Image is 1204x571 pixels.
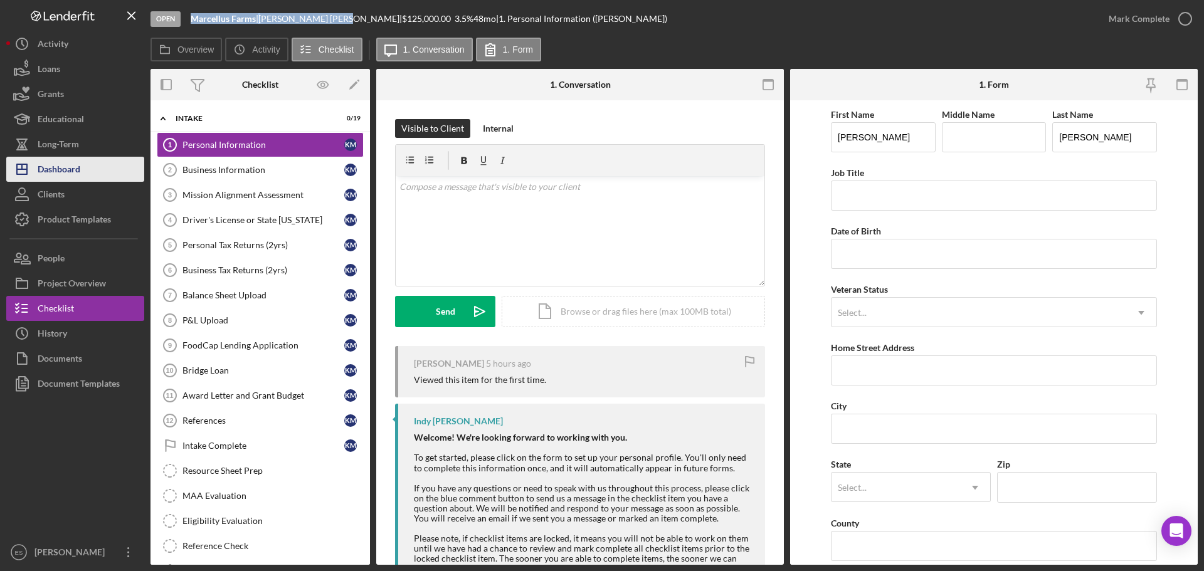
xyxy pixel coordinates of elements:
div: Project Overview [38,271,106,299]
a: Clients [6,182,144,207]
button: 1. Conversation [376,38,473,61]
button: Checklist [6,296,144,321]
div: Document Templates [38,371,120,399]
div: K M [344,289,357,301]
label: Zip [997,459,1010,469]
a: 7Balance Sheet UploadKM [157,283,364,308]
strong: Welcome! We're looking forward to working with you. [414,432,627,443]
button: Documents [6,346,144,371]
div: Activity [38,31,68,60]
button: Grants [6,81,144,107]
div: Eligibility Evaluation [182,516,363,526]
div: [PERSON_NAME] [414,359,484,369]
tspan: 8 [168,317,172,324]
tspan: 9 [168,342,172,349]
button: ES[PERSON_NAME] [6,540,144,565]
a: 5Personal Tax Returns (2yrs)KM [157,233,364,258]
div: K M [344,439,357,452]
a: 12ReferencesKM [157,408,364,433]
div: Open Intercom Messenger [1161,516,1191,546]
div: Mark Complete [1109,6,1170,31]
div: Educational [38,107,84,135]
div: K M [344,364,357,377]
div: [PERSON_NAME] [31,540,113,568]
text: ES [15,549,23,556]
a: 6Business Tax Returns (2yrs)KM [157,258,364,283]
tspan: 11 [166,392,173,399]
b: Marcellus Farms [191,13,256,24]
a: Dashboard [6,157,144,182]
div: K M [344,139,357,151]
div: FoodCap Lending Application [182,340,344,350]
button: Educational [6,107,144,132]
div: K M [344,314,357,327]
div: P&L Upload [182,315,344,325]
div: Send [436,296,455,327]
div: K M [344,164,357,176]
label: Last Name [1052,109,1093,120]
button: People [6,246,144,271]
tspan: 1 [168,141,172,149]
div: 48 mo [473,14,496,24]
div: K M [344,239,357,251]
a: Reference Check [157,533,364,558]
div: Business Tax Returns (2yrs) [182,265,344,275]
button: Overview [150,38,222,61]
div: 1. Form [979,80,1009,90]
button: Visible to Client [395,119,470,138]
div: Mission Alignment Assessment [182,190,344,200]
button: Checklist [292,38,362,61]
div: Personal Tax Returns (2yrs) [182,240,344,250]
a: Long-Term [6,132,144,157]
a: Activity [6,31,144,56]
div: K M [344,389,357,402]
div: Award Letter and Grant Budget [182,390,344,401]
div: Bridge Loan [182,365,344,375]
div: Dashboard [38,157,80,185]
a: 4Driver's License or State [US_STATE]KM [157,207,364,233]
div: References [182,416,344,426]
div: | [191,14,258,24]
div: MAA Evaluation [182,491,363,501]
button: 1. Form [476,38,541,61]
div: Grants [38,81,64,110]
div: Resource Sheet Prep [182,466,363,476]
a: Resource Sheet Prep [157,458,364,483]
button: Loans [6,56,144,81]
div: Indy [PERSON_NAME] [414,416,503,426]
div: Documents [38,346,82,374]
a: 9FoodCap Lending ApplicationKM [157,333,364,358]
div: $125,000.00 [402,14,455,24]
a: 3Mission Alignment AssessmentKM [157,182,364,207]
tspan: 5 [168,241,172,249]
label: Middle Name [942,109,995,120]
tspan: 10 [166,367,173,374]
a: 8P&L UploadKM [157,308,364,333]
time: 2025-08-21 15:22 [486,359,531,369]
button: Send [395,296,495,327]
div: | 1. Personal Information ([PERSON_NAME]) [496,14,667,24]
button: Product Templates [6,207,144,232]
tspan: 2 [168,166,172,174]
div: 3.5 % [455,14,473,24]
a: 10Bridge LoanKM [157,358,364,383]
div: K M [344,414,357,427]
div: People [38,246,65,274]
button: Project Overview [6,271,144,296]
button: History [6,321,144,346]
div: Intake Complete [182,441,344,451]
div: Personal Information [182,140,344,150]
div: Visible to Client [401,119,464,138]
label: Date of Birth [831,226,881,236]
div: Viewed this item for the first time. [414,375,546,385]
tspan: 12 [166,417,173,424]
label: Home Street Address [831,342,914,353]
tspan: 7 [168,291,172,299]
div: 0 / 19 [338,115,361,122]
div: Clients [38,182,65,210]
